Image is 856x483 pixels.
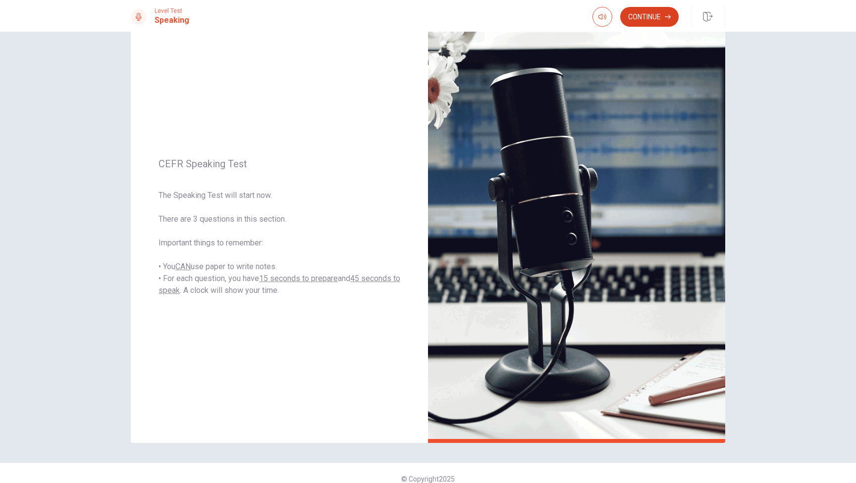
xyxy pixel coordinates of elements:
[259,274,338,283] u: 15 seconds to prepare
[159,190,400,296] span: The Speaking Test will start now. There are 3 questions in this section. Important things to reme...
[620,7,679,27] button: Continue
[401,475,455,483] span: © Copyright 2025
[428,11,725,443] img: speaking intro
[155,14,189,26] h1: Speaking
[159,158,400,170] span: CEFR Speaking Test
[155,7,189,14] span: Level Test
[175,262,191,271] u: CAN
